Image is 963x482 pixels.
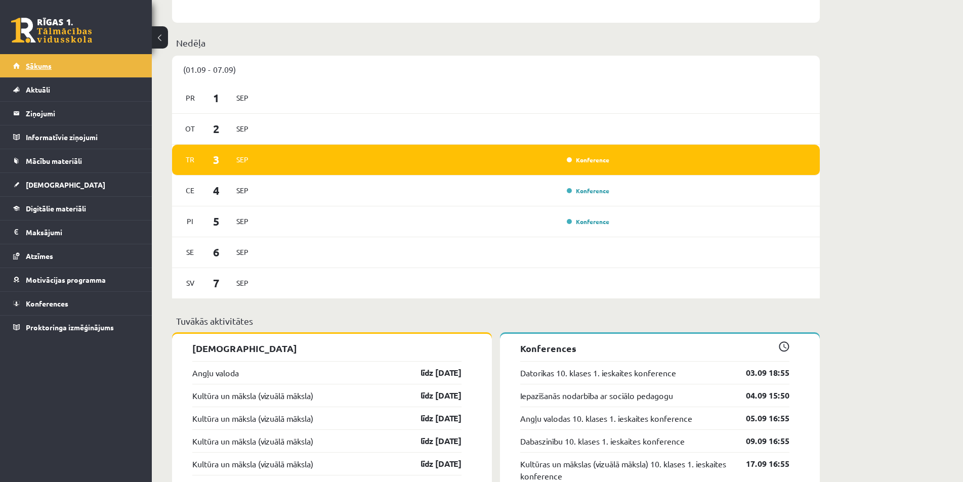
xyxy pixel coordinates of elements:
[731,435,789,447] a: 09.09 16:55
[520,435,685,447] a: Dabaszinību 10. klases 1. ieskaites konference
[26,61,52,70] span: Sākums
[403,435,462,447] a: līdz [DATE]
[567,156,609,164] a: Konference
[26,299,68,308] span: Konferences
[180,121,201,137] span: Ot
[201,151,232,168] span: 3
[403,389,462,402] a: līdz [DATE]
[13,78,139,101] a: Aktuāli
[403,458,462,470] a: līdz [DATE]
[192,341,462,355] p: [DEMOGRAPHIC_DATA]
[13,149,139,172] a: Mācību materiāli
[26,180,105,189] span: [DEMOGRAPHIC_DATA]
[192,458,313,470] a: Kultūra un māksla (vizuālā māksla)
[26,323,114,332] span: Proktoringa izmēģinājums
[13,197,139,220] a: Digitālie materiāli
[172,56,820,83] div: (01.09 - 07.09)
[567,217,609,226] a: Konference
[13,125,139,149] a: Informatīvie ziņojumi
[731,367,789,379] a: 03.09 18:55
[232,90,253,106] span: Sep
[567,187,609,195] a: Konference
[26,156,82,165] span: Mācību materiāli
[520,341,789,355] p: Konferences
[232,275,253,291] span: Sep
[26,204,86,213] span: Digitālie materiāli
[13,173,139,196] a: [DEMOGRAPHIC_DATA]
[26,85,50,94] span: Aktuāli
[13,221,139,244] a: Maksājumi
[201,90,232,106] span: 1
[192,367,239,379] a: Angļu valoda
[731,412,789,424] a: 05.09 16:55
[13,54,139,77] a: Sākums
[26,221,139,244] legend: Maksājumi
[520,458,731,482] a: Kultūras un mākslas (vizuālā māksla) 10. klases 1. ieskaites konference
[26,275,106,284] span: Motivācijas programma
[520,367,676,379] a: Datorikas 10. klases 1. ieskaites konference
[180,152,201,167] span: Tr
[201,213,232,230] span: 5
[11,18,92,43] a: Rīgas 1. Tālmācības vidusskola
[180,90,201,106] span: Pr
[232,121,253,137] span: Sep
[13,268,139,291] a: Motivācijas programma
[403,412,462,424] a: līdz [DATE]
[201,244,232,260] span: 6
[180,244,201,260] span: Se
[731,389,789,402] a: 04.09 15:50
[192,412,313,424] a: Kultūra un māksla (vizuālā māksla)
[176,36,816,50] p: Nedēļa
[13,316,139,339] a: Proktoringa izmēģinājums
[26,102,139,125] legend: Ziņojumi
[176,314,816,328] p: Tuvākās aktivitātes
[731,458,789,470] a: 17.09 16:55
[403,367,462,379] a: līdz [DATE]
[232,183,253,198] span: Sep
[180,275,201,291] span: Sv
[13,244,139,268] a: Atzīmes
[232,244,253,260] span: Sep
[13,292,139,315] a: Konferences
[180,213,201,229] span: Pi
[192,389,313,402] a: Kultūra un māksla (vizuālā māksla)
[520,389,673,402] a: Iepazīšanās nodarbība ar sociālo pedagogu
[26,251,53,260] span: Atzīmes
[192,435,313,447] a: Kultūra un māksla (vizuālā māksla)
[26,125,139,149] legend: Informatīvie ziņojumi
[201,182,232,199] span: 4
[201,275,232,291] span: 7
[201,120,232,137] span: 2
[13,102,139,125] a: Ziņojumi
[232,152,253,167] span: Sep
[180,183,201,198] span: Ce
[232,213,253,229] span: Sep
[520,412,692,424] a: Angļu valodas 10. klases 1. ieskaites konference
